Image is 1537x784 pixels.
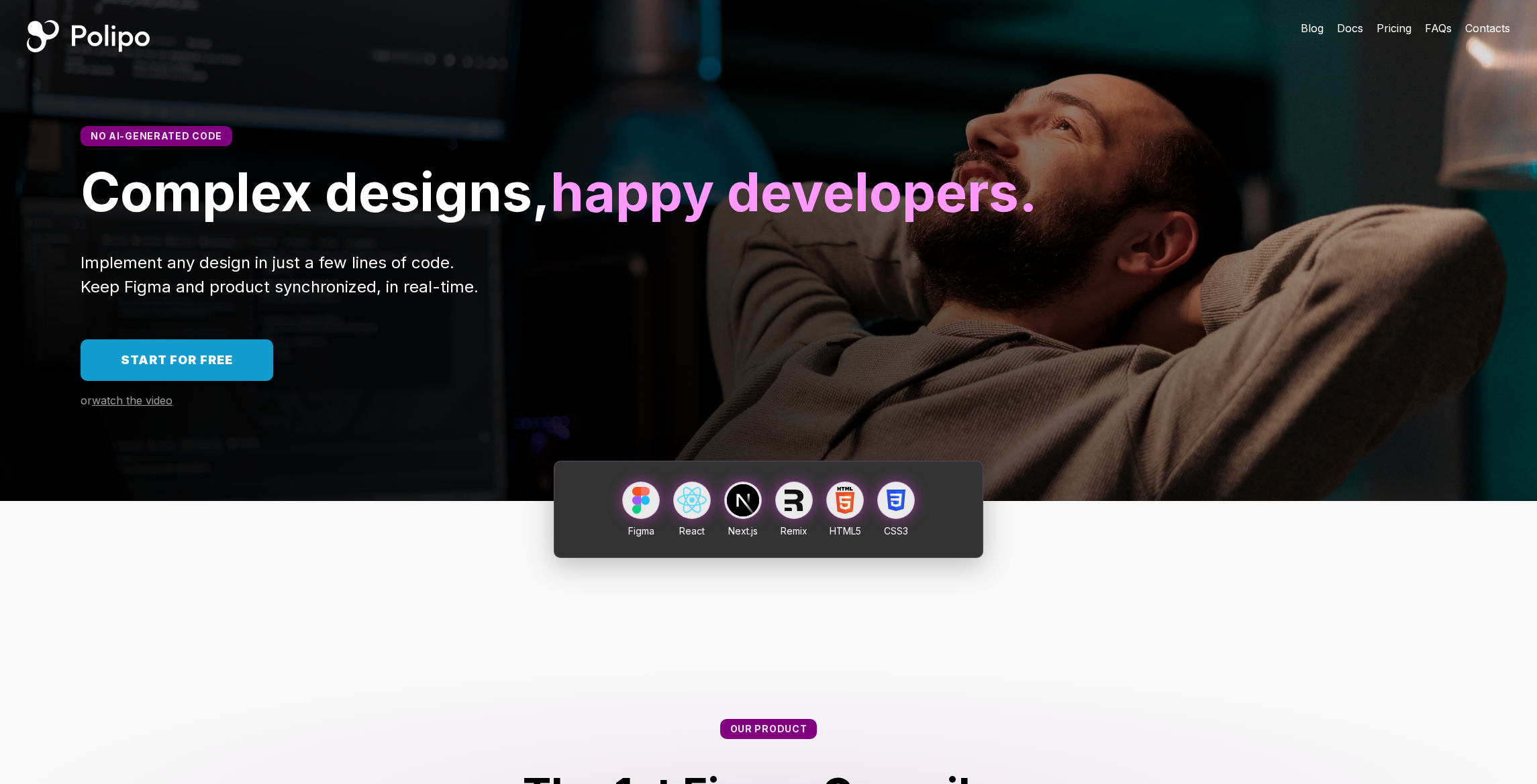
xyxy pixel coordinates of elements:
[1301,20,1324,36] a: Blog
[121,353,233,367] span: Start for free
[1425,20,1452,36] a: FAQs
[81,253,479,296] span: Implement any design in just a few lines of code. Keep Figma and product synchronized, in real-time.
[1425,21,1452,35] span: FAQs
[830,525,861,537] span: HTML5
[1377,20,1411,36] a: Pricing
[91,130,222,142] span: No AI-generated code
[1465,20,1510,36] a: Contacts
[1337,20,1363,36] a: Docs
[81,394,172,407] a: orwatch the video
[679,525,705,537] span: React
[628,525,654,537] span: Figma
[81,394,92,407] span: or
[550,159,1038,224] span: happy developers.
[81,159,550,224] span: Complex designs,
[730,723,807,734] span: Our product
[884,525,908,537] span: CSS3
[1301,21,1324,35] span: Blog
[1377,21,1411,35] span: Pricing
[92,394,172,407] span: watch the video
[781,525,807,537] span: Remix
[81,339,273,381] a: Start for free
[1465,21,1510,35] span: Contacts
[1337,21,1363,35] span: Docs
[728,525,758,537] span: Next.js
